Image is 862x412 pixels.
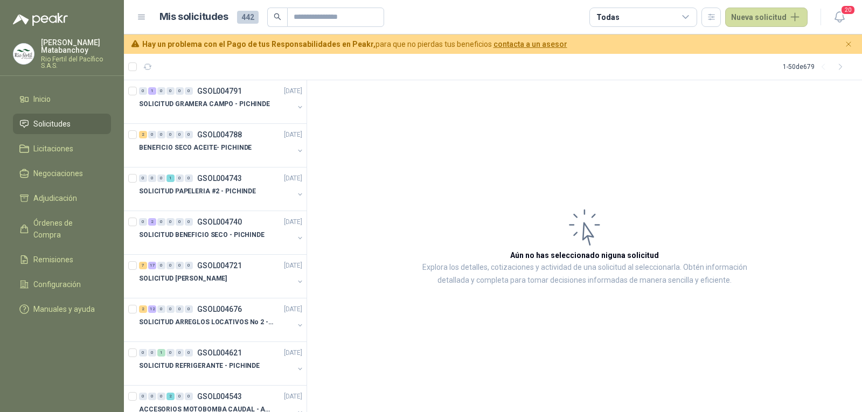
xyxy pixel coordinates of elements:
[33,143,73,155] span: Licitaciones
[157,174,165,182] div: 0
[139,317,273,327] p: SOLICITUD ARREGLOS LOCATIVOS No 2 - PICHINDE
[13,44,34,64] img: Company Logo
[284,173,302,184] p: [DATE]
[13,13,68,26] img: Logo peakr
[13,114,111,134] a: Solicitudes
[157,218,165,226] div: 0
[148,87,156,95] div: 1
[415,261,754,287] p: Explora los detalles, cotizaciones y actividad de una solicitud al seleccionarla. Obtén informaci...
[166,131,175,138] div: 0
[13,138,111,159] a: Licitaciones
[139,186,256,197] p: SOLICITUD PAPELERIA #2 - PICHINDE
[139,259,304,294] a: 7 17 0 0 0 0 GSOL004721[DATE] SOLICITUD [PERSON_NAME]
[185,393,193,400] div: 0
[148,305,156,313] div: 12
[166,218,175,226] div: 0
[842,38,856,51] button: Cerrar
[510,249,659,261] h3: Aún no has seleccionado niguna solicitud
[157,349,165,357] div: 1
[33,93,51,105] span: Inicio
[148,349,156,357] div: 0
[139,393,147,400] div: 0
[237,11,259,24] span: 442
[197,305,242,313] p: GSOL004676
[284,348,302,358] p: [DATE]
[41,56,111,69] p: Rio Fertil del Pacífico S.A.S.
[197,131,242,138] p: GSOL004788
[284,86,302,96] p: [DATE]
[139,131,147,138] div: 2
[840,5,856,15] span: 20
[166,174,175,182] div: 1
[139,218,147,226] div: 0
[33,303,95,315] span: Manuales y ayuda
[157,262,165,269] div: 0
[157,131,165,138] div: 0
[185,262,193,269] div: 0
[185,305,193,313] div: 0
[148,393,156,400] div: 0
[157,305,165,313] div: 0
[176,174,184,182] div: 0
[13,274,111,295] a: Configuración
[176,218,184,226] div: 0
[783,58,849,75] div: 1 - 50 de 679
[197,87,242,95] p: GSOL004791
[13,188,111,208] a: Adjudicación
[176,262,184,269] div: 0
[284,217,302,227] p: [DATE]
[148,218,156,226] div: 2
[139,87,147,95] div: 0
[284,392,302,402] p: [DATE]
[139,274,227,284] p: SOLICITUD [PERSON_NAME]
[33,167,83,179] span: Negociaciones
[13,163,111,184] a: Negociaciones
[139,128,304,163] a: 2 0 0 0 0 0 GSOL004788[DATE] BENEFICIO SECO ACEITE- PICHINDE
[185,87,193,95] div: 0
[139,172,304,206] a: 0 0 0 1 0 0 GSOL004743[DATE] SOLICITUD PAPELERIA #2 - PICHINDE
[139,303,304,337] a: 2 12 0 0 0 0 GSOL004676[DATE] SOLICITUD ARREGLOS LOCATIVOS No 2 - PICHINDE
[142,40,376,48] b: Hay un problema con el Pago de tus Responsabilidades en Peakr,
[284,304,302,315] p: [DATE]
[139,361,260,371] p: SOLICITUD REFRIGERANTE - PICHINDE
[148,131,156,138] div: 0
[13,89,111,109] a: Inicio
[830,8,849,27] button: 20
[139,174,147,182] div: 0
[33,254,73,266] span: Remisiones
[139,346,304,381] a: 0 0 1 0 0 0 GSOL004621[DATE] SOLICITUD REFRIGERANTE - PICHINDE
[185,218,193,226] div: 0
[139,230,265,240] p: SOLICITUD BENEFICIO SECO - PICHINDE
[148,174,156,182] div: 0
[139,143,252,153] p: BENEFICIO SECO ACEITE- PICHINDE
[197,174,242,182] p: GSOL004743
[166,349,175,357] div: 0
[157,393,165,400] div: 0
[284,261,302,271] p: [DATE]
[493,40,567,48] a: contacta a un asesor
[41,39,111,54] p: [PERSON_NAME] Matabanchoy
[166,87,175,95] div: 0
[157,87,165,95] div: 0
[725,8,808,27] button: Nueva solicitud
[139,215,304,250] a: 0 2 0 0 0 0 GSOL004740[DATE] SOLICITUD BENEFICIO SECO - PICHINDE
[33,118,71,130] span: Solicitudes
[596,11,619,23] div: Todas
[166,305,175,313] div: 0
[197,262,242,269] p: GSOL004721
[139,85,304,119] a: 0 1 0 0 0 0 GSOL004791[DATE] SOLICITUD GRAMERA CAMPO - PICHINDE
[13,213,111,245] a: Órdenes de Compra
[176,305,184,313] div: 0
[274,13,281,20] span: search
[197,218,242,226] p: GSOL004740
[33,278,81,290] span: Configuración
[176,349,184,357] div: 0
[139,305,147,313] div: 2
[185,349,193,357] div: 0
[148,262,156,269] div: 17
[33,192,77,204] span: Adjudicación
[284,130,302,140] p: [DATE]
[13,299,111,319] a: Manuales y ayuda
[139,99,270,109] p: SOLICITUD GRAMERA CAMPO - PICHINDE
[197,393,242,400] p: GSOL004543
